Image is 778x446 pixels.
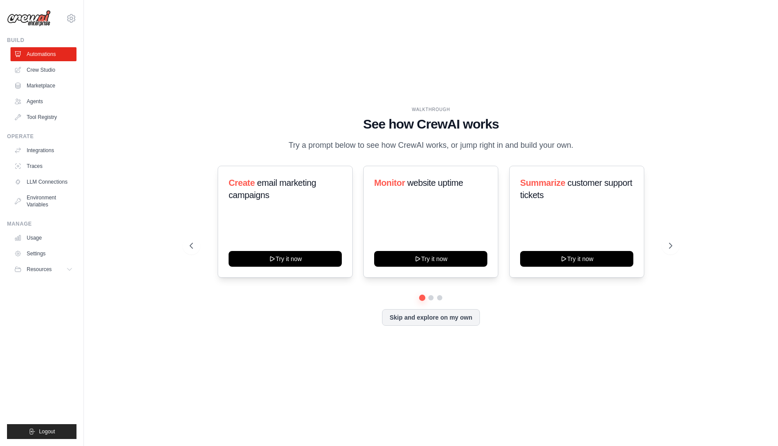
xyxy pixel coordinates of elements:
button: Skip and explore on my own [382,309,479,326]
button: Try it now [229,251,342,267]
span: website uptime [407,178,463,188]
button: Try it now [520,251,633,267]
a: Tool Registry [10,110,76,124]
a: Usage [10,231,76,245]
a: Crew Studio [10,63,76,77]
button: Resources [10,262,76,276]
a: Settings [10,247,76,261]
a: Integrations [10,143,76,157]
a: Environment Variables [10,191,76,212]
h1: See how CrewAI works [190,116,672,132]
span: Resources [27,266,52,273]
button: Logout [7,424,76,439]
a: Agents [10,94,76,108]
span: Monitor [374,178,405,188]
span: Summarize [520,178,565,188]
span: email marketing campaigns [229,178,316,200]
p: Try a prompt below to see how CrewAI works, or jump right in and build your own. [284,139,578,152]
div: WALKTHROUGH [190,106,672,113]
div: Operate [7,133,76,140]
div: Manage [7,220,76,227]
a: Automations [10,47,76,61]
a: Traces [10,159,76,173]
div: Build [7,37,76,44]
a: Marketplace [10,79,76,93]
span: Create [229,178,255,188]
a: LLM Connections [10,175,76,189]
span: Logout [39,428,55,435]
button: Try it now [374,251,487,267]
span: customer support tickets [520,178,632,200]
img: Logo [7,10,51,27]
